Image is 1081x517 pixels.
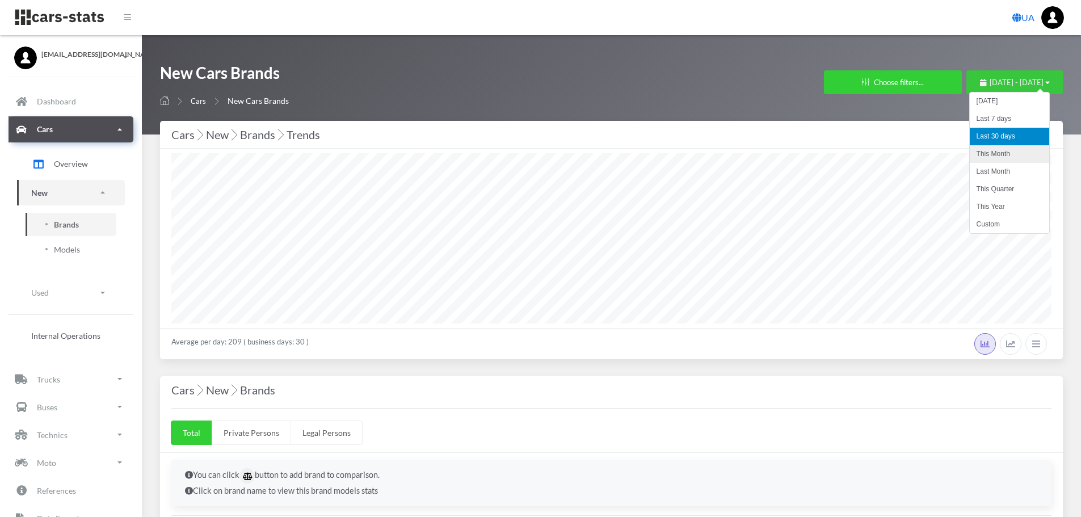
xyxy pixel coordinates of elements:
[26,238,116,261] a: Models
[970,216,1049,233] li: Custom
[37,372,60,386] p: Trucks
[990,78,1044,87] span: [DATE] - [DATE]
[970,93,1049,110] li: [DATE]
[171,460,1051,506] div: You can click button to add brand to comparison. Click on brand name to view this brand models stats
[9,89,133,115] a: Dashboard
[37,484,76,498] p: References
[37,94,76,108] p: Dashboard
[228,96,289,106] span: New Cars Brands
[9,394,133,420] a: Buses
[970,180,1049,198] li: This Quarter
[17,280,125,305] a: Used
[9,477,133,503] a: References
[37,400,57,414] p: Buses
[171,125,1051,144] div: Cars New Brands Trends
[212,421,291,445] a: Private Persons
[14,9,105,26] img: navbar brand
[17,180,125,205] a: New
[970,128,1049,145] li: Last 30 days
[1008,6,1039,29] a: UA
[291,421,363,445] a: Legal Persons
[171,381,1051,399] h4: Cars New Brands
[54,158,88,170] span: Overview
[37,122,53,136] p: Cars
[41,49,128,60] span: [EMAIL_ADDRESS][DOMAIN_NAME]
[970,198,1049,216] li: This Year
[37,456,56,470] p: Moto
[31,330,100,342] span: Internal Operations
[37,428,68,442] p: Technics
[970,145,1049,163] li: This Month
[191,96,206,106] a: Cars
[17,324,125,347] a: Internal Operations
[26,213,116,236] a: Brands
[31,186,48,200] p: New
[824,70,962,94] button: Choose filters...
[31,285,49,300] p: Used
[1041,6,1064,29] img: ...
[160,62,289,89] h1: New Cars Brands
[54,218,79,230] span: Brands
[54,243,80,255] span: Models
[14,47,128,60] a: [EMAIL_ADDRESS][DOMAIN_NAME]
[17,150,125,178] a: Overview
[160,328,1063,359] div: Average per day: 209 ( business days: 30 )
[171,421,212,445] a: Total
[9,116,133,142] a: Cars
[966,70,1063,94] button: [DATE] - [DATE]
[970,163,1049,180] li: Last Month
[970,110,1049,128] li: Last 7 days
[9,366,133,392] a: Trucks
[9,449,133,476] a: Moto
[9,422,133,448] a: Technics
